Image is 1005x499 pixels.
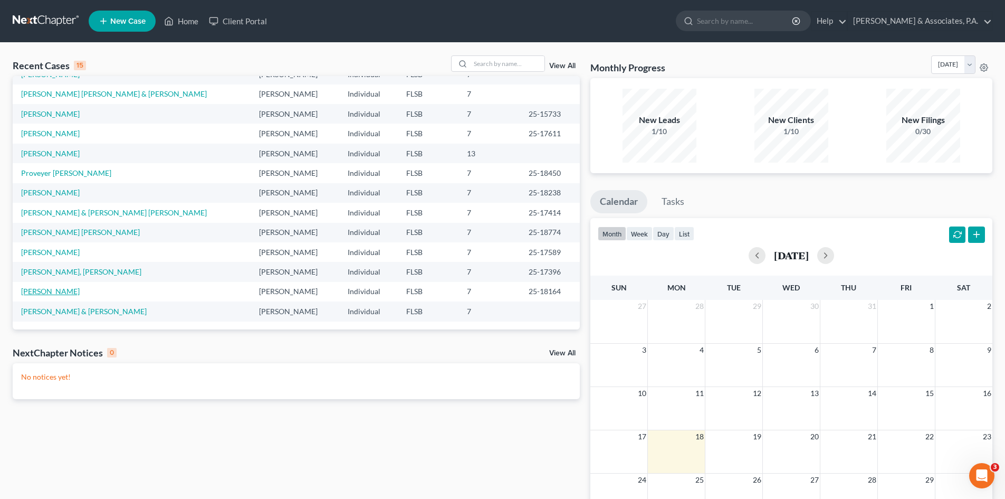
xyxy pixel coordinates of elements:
a: [PERSON_NAME] [21,188,80,197]
a: View All [549,350,576,357]
span: Tue [727,283,741,292]
span: 22 [924,430,935,443]
td: 25-18450 [520,163,580,183]
div: Recent Cases [13,59,86,72]
td: FLSB [398,302,458,321]
td: Individual [339,223,397,242]
span: 21 [867,430,877,443]
span: 5 [756,344,762,356]
td: 7 [458,242,520,262]
input: Search by name... [471,56,544,71]
div: 15 [74,61,86,70]
a: [PERSON_NAME] [21,149,80,158]
td: FLSB [398,282,458,302]
td: Individual [339,163,397,183]
span: 30 [809,300,820,313]
td: 25-17396 [520,262,580,281]
span: 29 [752,300,762,313]
span: 12 [752,387,762,400]
td: [PERSON_NAME] [251,302,339,321]
td: 7 [458,282,520,302]
td: FLSB [398,104,458,124]
span: 10 [637,387,647,400]
td: Individual [339,242,397,262]
a: [PERSON_NAME] [21,129,80,138]
div: NextChapter Notices [13,346,117,359]
button: week [626,227,653,241]
td: 7 [458,302,520,321]
span: 16 [982,387,992,400]
td: 25-15733 [520,104,580,124]
span: Mon [667,283,686,292]
td: 25-17414 [520,203,580,222]
button: day [653,227,674,241]
td: Individual [339,183,397,203]
td: [PERSON_NAME] [251,262,339,281]
div: 1/10 [623,126,696,137]
h2: [DATE] [774,250,809,261]
td: Individual [339,144,397,163]
a: [PERSON_NAME] [21,109,80,118]
span: 3 [991,463,999,472]
td: FLSB [398,84,458,104]
span: New Case [110,17,146,25]
span: Wed [782,283,800,292]
iframe: Intercom live chat [969,463,994,488]
a: [PERSON_NAME] & [PERSON_NAME] [21,307,147,316]
td: Individual [339,84,397,104]
td: Individual [339,302,397,321]
td: 7 [458,163,520,183]
td: [PERSON_NAME] [251,84,339,104]
td: [PERSON_NAME] [251,144,339,163]
td: FLSB [398,262,458,281]
td: [PERSON_NAME] [251,104,339,124]
span: 9 [986,344,992,356]
button: list [674,227,694,241]
span: 14 [867,387,877,400]
span: Sun [611,283,627,292]
td: [PERSON_NAME] [251,223,339,242]
span: 4 [698,344,705,356]
a: Client Portal [204,12,272,31]
td: [PERSON_NAME] [251,163,339,183]
td: [PERSON_NAME] [251,203,339,222]
span: 1 [929,300,935,313]
span: Thu [841,283,856,292]
td: 7 [458,203,520,222]
a: [PERSON_NAME] [21,248,80,257]
div: New Filings [886,114,960,126]
span: 24 [637,474,647,486]
span: 31 [867,300,877,313]
div: New Clients [754,114,828,126]
a: [PERSON_NAME], [PERSON_NAME] [21,267,141,276]
td: 25-18774 [520,223,580,242]
td: FLSB [398,183,458,203]
a: [PERSON_NAME] & Associates, P.A. [848,12,992,31]
span: 3 [641,344,647,356]
span: 23 [982,430,992,443]
div: New Leads [623,114,696,126]
a: Help [811,12,847,31]
a: [PERSON_NAME] [PERSON_NAME] & [PERSON_NAME] [21,89,207,98]
td: FLSB [398,223,458,242]
td: 7 [458,262,520,281]
a: Tasks [652,190,694,213]
div: 0 [107,348,117,357]
td: [PERSON_NAME] [251,242,339,262]
td: FLSB [398,124,458,143]
td: 25-18238 [520,183,580,203]
span: 17 [637,430,647,443]
span: 11 [694,387,705,400]
a: Proveyer [PERSON_NAME] [21,168,111,177]
span: 28 [867,474,877,486]
span: 26 [752,474,762,486]
td: 25-18164 [520,282,580,302]
td: 7 [458,104,520,124]
a: Calendar [590,190,647,213]
div: 1/10 [754,126,828,137]
td: FLSB [398,242,458,262]
button: month [598,227,626,241]
a: [PERSON_NAME] [PERSON_NAME] [21,228,140,237]
input: Search by name... [697,11,793,31]
td: Individual [339,282,397,302]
